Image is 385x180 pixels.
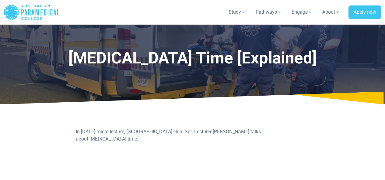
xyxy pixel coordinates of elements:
[348,5,381,19] a: Apply now
[225,4,250,21] a: Study
[252,4,285,21] a: Pathways
[51,49,334,68] h1: [MEDICAL_DATA] Time [Explained]
[4,2,60,22] a: Australian Paramedical College
[76,128,309,143] p: In [DATE] micro-lecture, [GEOGRAPHIC_DATA] Hon. Snr. Lecturer [PERSON_NAME] talks about [MEDICAL_...
[319,4,344,21] a: About
[288,4,316,21] a: Engage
